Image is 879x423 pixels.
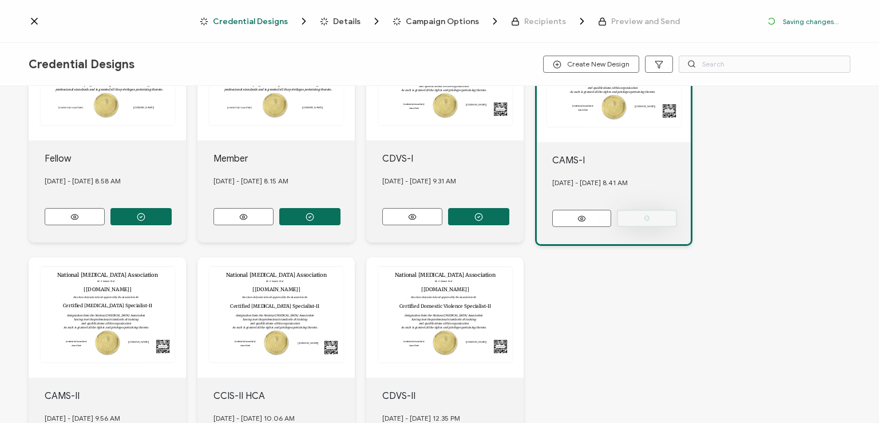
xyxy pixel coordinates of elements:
[213,152,355,166] div: Member
[552,154,691,167] div: CAMS-I
[382,166,524,197] div: [DATE] - [DATE] 9.31 AM
[611,17,680,26] span: Preview and Send
[543,56,639,73] button: Create New Design
[213,17,288,26] span: Credential Designs
[29,57,134,72] span: Credential Designs
[393,15,501,27] span: Campaign Options
[320,15,382,27] span: Details
[200,15,680,27] div: Breadcrumb
[382,152,524,166] div: CDVS-I
[406,17,479,26] span: Campaign Options
[553,60,629,69] span: Create New Design
[552,167,691,198] div: [DATE] - [DATE] 8.41 AM
[200,15,310,27] span: Credential Designs
[213,166,355,197] div: [DATE] - [DATE] 8.15 AM
[524,17,566,26] span: Recipients
[511,15,588,27] span: Recipients
[45,166,187,197] div: [DATE] - [DATE] 8.58 AM
[333,17,361,26] span: Details
[382,389,524,403] div: CDVS-II
[213,389,355,403] div: CCIS-II HCA
[45,389,187,403] div: CAMS-II
[822,368,879,423] iframe: Chat Widget
[45,152,187,166] div: Fellow
[598,17,680,26] span: Preview and Send
[679,56,850,73] input: Search
[783,17,839,26] p: Saving changes...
